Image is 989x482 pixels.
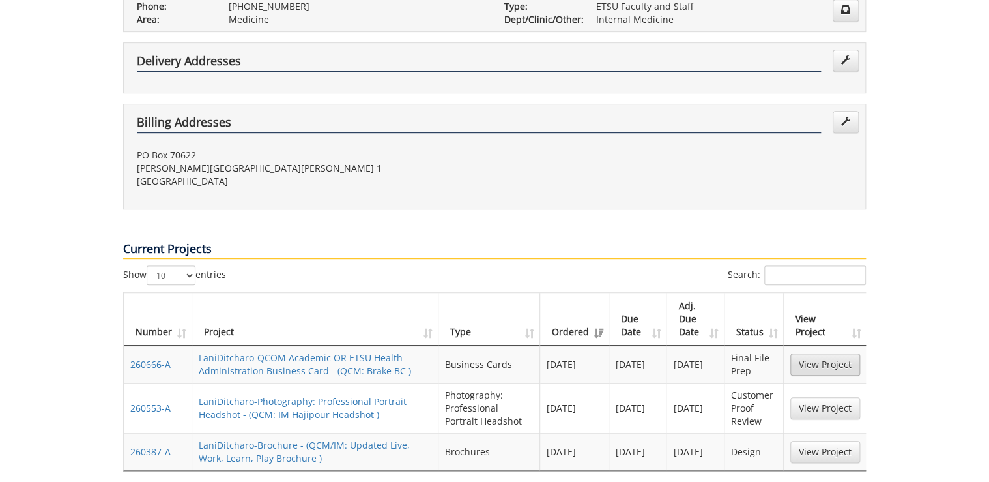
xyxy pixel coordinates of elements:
[438,293,540,346] th: Type: activate to sort column ascending
[438,346,540,383] td: Business Cards
[609,383,667,433] td: [DATE]
[764,265,866,285] input: Search:
[137,13,209,26] p: Area:
[724,293,784,346] th: Status: activate to sort column ascending
[666,383,724,433] td: [DATE]
[438,383,540,433] td: Photography: Professional Portrait Headshot
[596,13,852,26] p: Internal Medicine
[130,445,171,458] a: 260387-A
[123,241,866,259] p: Current Projects
[609,346,667,383] td: [DATE]
[790,354,860,376] a: View Project
[790,397,860,419] a: View Project
[137,162,485,175] p: [PERSON_NAME][GEOGRAPHIC_DATA][PERSON_NAME] 1
[123,265,226,285] label: Show entries
[540,293,609,346] th: Ordered: activate to sort column ascending
[137,149,485,162] p: PO Box 70622
[504,13,577,26] p: Dept/Clinic/Other:
[724,346,784,383] td: Final File Prep
[666,293,724,346] th: Adj. Due Date: activate to sort column ascending
[728,265,866,285] label: Search:
[147,265,195,285] select: Showentries
[229,13,485,26] p: Medicine
[137,175,485,188] p: [GEOGRAPHIC_DATA]
[540,433,609,470] td: [DATE]
[137,116,821,133] h4: Billing Addresses
[130,402,171,414] a: 260553-A
[724,383,784,433] td: Customer Proof Review
[199,352,411,377] a: LaniDitcharo-QCOM Academic OR ETSU Health Administration Business Card - (QCM: Brake BC )
[609,433,667,470] td: [DATE]
[540,383,609,433] td: [DATE]
[540,346,609,383] td: [DATE]
[790,441,860,463] a: View Project
[833,111,859,133] a: Edit Addresses
[666,433,724,470] td: [DATE]
[833,50,859,72] a: Edit Addresses
[124,293,192,346] th: Number: activate to sort column ascending
[199,395,407,421] a: LaniDitcharo-Photography: Professional Portrait Headshot - (QCM: IM Hajipour Headshot )
[130,358,171,370] a: 260666-A
[137,55,821,72] h4: Delivery Addresses
[438,433,540,470] td: Brochures
[724,433,784,470] td: Design
[784,293,867,346] th: View Project: activate to sort column ascending
[666,346,724,383] td: [DATE]
[609,293,667,346] th: Due Date: activate to sort column ascending
[199,439,410,464] a: LaniDitcharo-Brochure - (QCM/IM: Updated Live, Work, Learn, Play Brochure )
[192,293,438,346] th: Project: activate to sort column ascending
